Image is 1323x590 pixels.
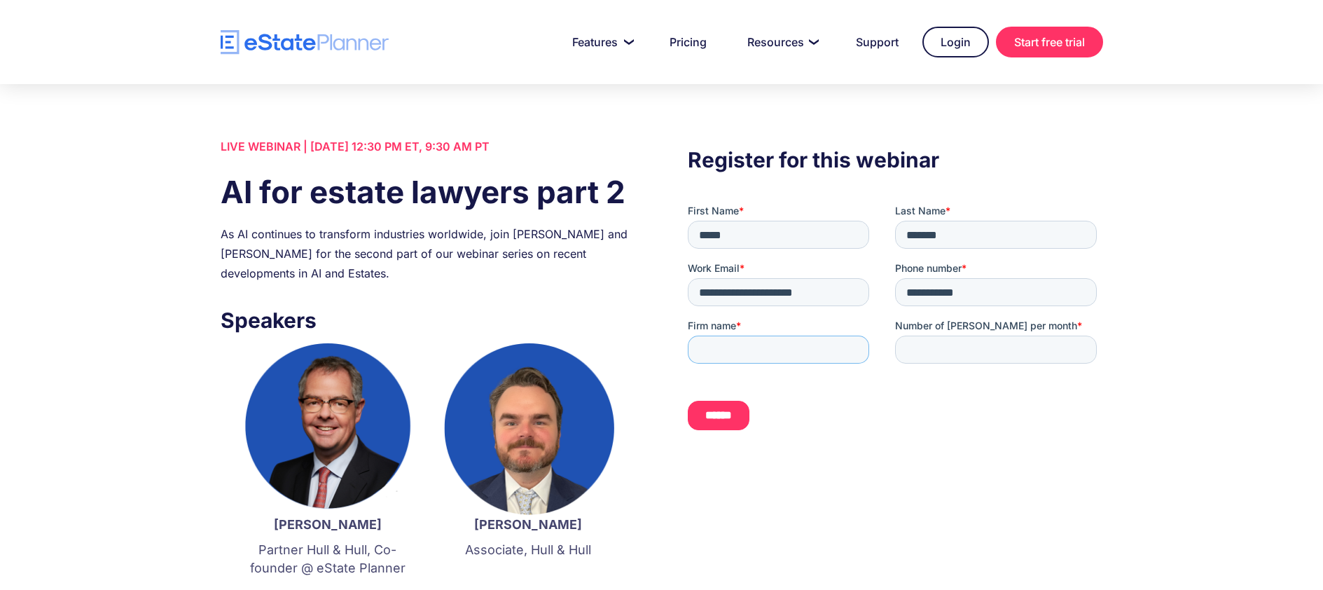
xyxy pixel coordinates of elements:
p: Associate, Hull & Hull [442,541,614,559]
div: LIVE WEBINAR | [DATE] 12:30 PM ET, 9:30 AM PT [221,137,635,156]
a: Features [555,28,646,56]
a: Resources [730,28,832,56]
a: home [221,30,389,55]
a: Login [922,27,989,57]
a: Support [839,28,915,56]
strong: [PERSON_NAME] [474,517,582,532]
h3: Speakers [221,304,635,336]
a: Pricing [653,28,723,56]
a: Start free trial [996,27,1103,57]
h1: AI for estate lawyers part 2 [221,170,635,214]
p: Partner Hull & Hull, Co-founder @ eState Planner [242,541,414,577]
div: As AI continues to transform industries worldwide, join [PERSON_NAME] and [PERSON_NAME] for the s... [221,224,635,283]
strong: [PERSON_NAME] [274,517,382,532]
iframe: Form 0 [688,204,1102,442]
h3: Register for this webinar [688,144,1102,176]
